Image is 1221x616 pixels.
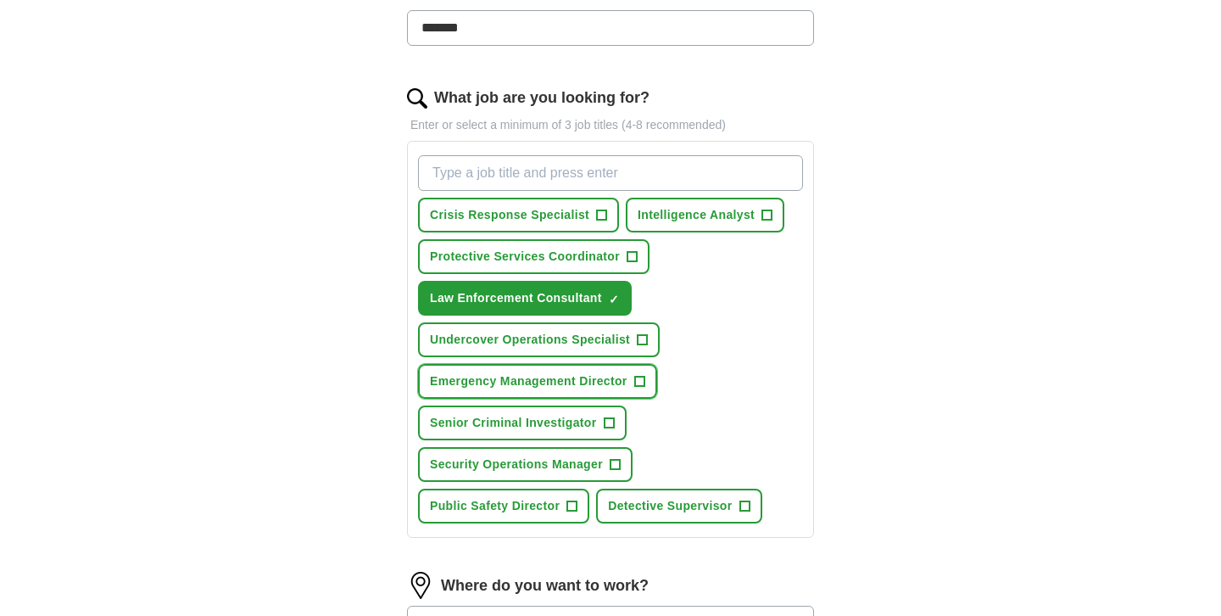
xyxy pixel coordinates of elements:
[407,116,814,134] p: Enter or select a minimum of 3 job titles (4-8 recommended)
[418,198,619,232] button: Crisis Response Specialist
[418,281,632,316] button: Law Enforcement Consultant✓
[430,248,620,266] span: Protective Services Coordinator
[638,206,755,224] span: Intelligence Analyst
[596,489,761,524] button: Detective Supervisor
[430,456,603,473] span: Security Operations Manager
[608,497,732,515] span: Detective Supervisor
[418,155,803,191] input: Type a job title and press enter
[626,198,784,232] button: Intelligence Analyst
[430,414,597,432] span: Senior Criminal Investigator
[430,497,560,515] span: Public Safety Director
[407,88,427,109] img: search.png
[418,239,650,274] button: Protective Services Coordinator
[418,322,660,357] button: Undercover Operations Specialist
[430,289,602,307] span: Law Enforcement Consultant
[407,572,434,599] img: location.png
[430,331,630,349] span: Undercover Operations Specialist
[430,206,589,224] span: Crisis Response Specialist
[418,447,633,482] button: Security Operations Manager
[418,489,589,524] button: Public Safety Director
[609,293,619,306] span: ✓
[418,406,627,440] button: Senior Criminal Investigator
[418,364,657,399] button: Emergency Management Director
[430,372,627,390] span: Emergency Management Director
[441,574,649,597] label: Where do you want to work?
[434,87,650,109] label: What job are you looking for?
